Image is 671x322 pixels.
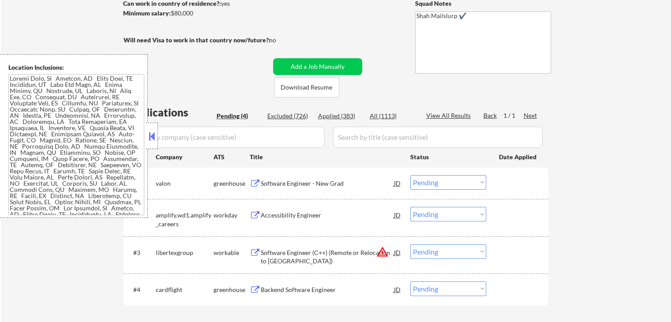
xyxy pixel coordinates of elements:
[156,285,214,294] div: cardflight
[499,153,538,161] div: Date Applied
[214,211,250,220] div: workday
[250,153,402,161] div: Title
[269,36,294,45] div: no
[214,179,250,188] div: greenhouse
[503,111,524,120] div: 1 / 1
[393,244,402,260] div: JD
[126,127,325,148] input: Search by company (case sensitive)
[8,63,144,72] div: Location Inclusions:
[370,112,414,120] div: All (1113)
[123,9,171,17] strong: Minimum salary:
[273,58,362,75] button: Add a Job Manually
[410,149,486,165] div: Status
[261,248,394,266] div: Software Engineer (C++) (Remote or Relocation to [GEOGRAPHIC_DATA])
[426,111,473,120] div: View All Results
[133,248,149,257] div: #3
[376,246,389,258] button: warning_amber
[267,112,311,120] div: Excluded (726)
[156,179,214,188] div: valon
[261,285,394,294] div: Backend Software Engineer
[393,175,402,191] div: JD
[156,248,214,257] div: libertexgroup
[261,211,394,220] div: Accessibility Engineer
[133,285,149,294] div: #4
[393,281,402,297] div: JD
[156,211,214,228] div: amplify.wd1.amplify_careers
[484,111,498,120] div: Back
[123,9,270,18] div: $80,000
[261,179,394,188] div: Software Engineer - New Grad
[156,153,214,161] div: Company
[333,127,543,148] input: Search by title (case sensitive)
[214,248,250,257] div: workable
[393,207,402,223] div: JD
[214,153,250,161] div: ATS
[524,111,538,120] div: Next
[214,285,250,294] div: greenhouse
[126,107,214,118] div: Applications
[217,112,261,120] div: Pending (4)
[318,112,362,120] div: Applied (383)
[124,36,270,44] strong: Will need Visa to work in that country now/future?:
[274,78,339,97] button: Download Resume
